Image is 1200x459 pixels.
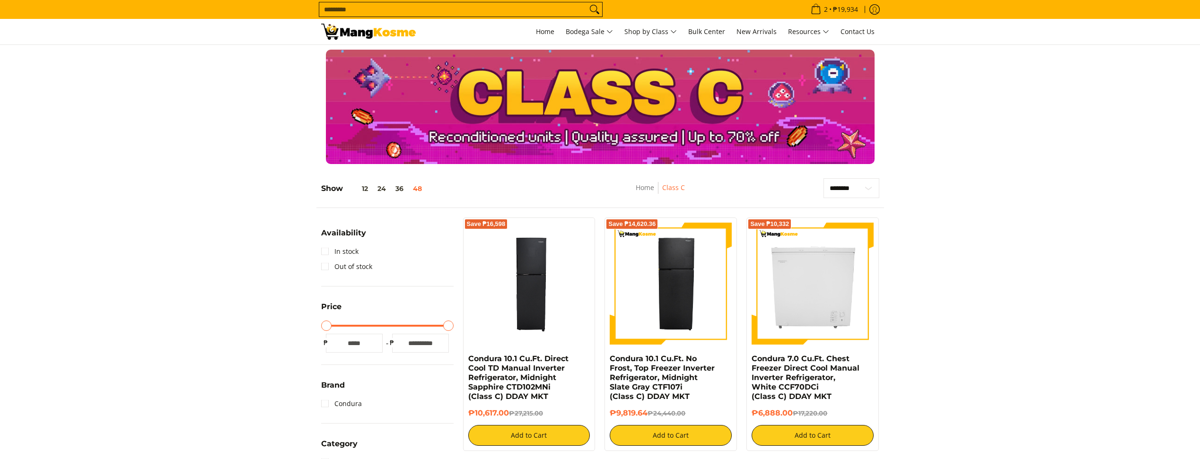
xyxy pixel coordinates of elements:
[823,6,829,13] span: 2
[752,425,874,446] button: Add to Cart
[321,440,358,448] span: Category
[321,440,358,455] summary: Open
[321,244,359,259] a: In stock
[468,223,590,345] img: Condura 10.1 Cu.Ft. Direct Cool TD Manual Inverter Refrigerator, Midnight Sapphire CTD102MNi (Cla...
[783,19,834,44] a: Resources
[736,27,777,36] span: New Arrivals
[343,185,373,192] button: 12
[752,408,874,418] h6: ₱6,888.00
[841,27,875,36] span: Contact Us
[321,396,362,411] a: Condura
[608,221,656,227] span: Save ₱14,620.36
[321,381,345,396] summary: Open
[387,338,397,347] span: ₱
[566,26,613,38] span: Bodega Sale
[788,26,829,38] span: Resources
[468,354,569,401] a: Condura 10.1 Cu.Ft. Direct Cool TD Manual Inverter Refrigerator, Midnight Sapphire CTD102MNi (Cla...
[321,303,342,318] summary: Open
[321,184,427,193] h5: Show
[620,19,682,44] a: Shop by Class
[468,408,590,418] h6: ₱10,617.00
[750,221,789,227] span: Save ₱10,332
[373,185,391,192] button: 24
[836,19,879,44] a: Contact Us
[561,19,618,44] a: Bodega Sale
[610,408,732,418] h6: ₱9,819.64
[425,19,879,44] nav: Main Menu
[321,303,342,311] span: Price
[321,24,416,40] img: Class C Home &amp; Business Appliances: Up to 70% Off l Mang Kosme
[610,354,715,401] a: Condura 10.1 Cu.Ft. No Frost, Top Freezer Inverter Refrigerator, Midnight Slate Gray CTF107i (Cla...
[408,185,427,192] button: 48
[683,19,730,44] a: Bulk Center
[321,338,331,347] span: ₱
[610,223,732,345] img: Condura 10.1 Cu.Ft. No Frost, Top Freezer Inverter Refrigerator, Midnight Slate Gray CTF107i (Cla...
[467,221,506,227] span: Save ₱16,598
[648,409,685,417] del: ₱24,440.00
[468,425,590,446] button: Add to Cart
[509,409,543,417] del: ₱27,215.00
[662,183,685,192] a: Class C
[321,229,366,244] summary: Open
[321,229,366,237] span: Availability
[587,2,602,17] button: Search
[688,27,725,36] span: Bulk Center
[321,381,345,389] span: Brand
[832,6,859,13] span: ₱19,934
[610,425,732,446] button: Add to Cart
[536,27,554,36] span: Home
[752,223,874,345] img: Condura 7.0 Cu.Ft. Chest Freezer Direct Cool Manual Inverter Refrigerator, White CCF70DCi (Class ...
[391,185,408,192] button: 36
[624,26,677,38] span: Shop by Class
[578,182,743,203] nav: Breadcrumbs
[531,19,559,44] a: Home
[752,354,859,401] a: Condura 7.0 Cu.Ft. Chest Freezer Direct Cool Manual Inverter Refrigerator, White CCF70DCi (Class ...
[636,183,654,192] a: Home
[321,259,372,274] a: Out of stock
[808,4,861,15] span: •
[732,19,781,44] a: New Arrivals
[793,409,827,417] del: ₱17,220.00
